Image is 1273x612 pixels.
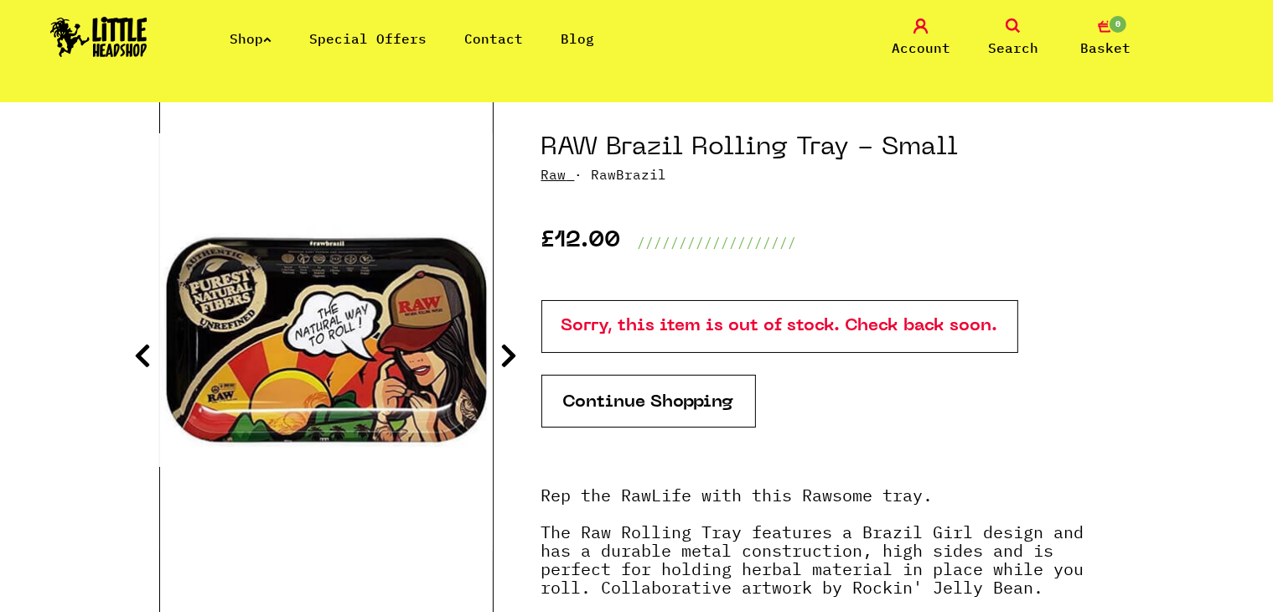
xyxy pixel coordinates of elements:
a: Shop [230,30,272,47]
a: 0 Basket [1063,18,1147,58]
a: Raw [541,166,567,183]
a: Contact [464,30,523,47]
p: · RawBrazil [541,164,1115,184]
h1: RAW Brazil Rolling Tray - Small [541,132,1115,164]
span: 0 [1108,14,1128,34]
img: Little Head Shop Logo [50,17,147,57]
p: £12.00 [541,232,621,252]
span: Search [988,38,1038,58]
span: Account [892,38,950,58]
strong: The Raw Rolling Tray features a Brazil Girl design and has a durable metal construction, high sid... [541,521,1084,599]
img: RAW Brazil Rolling Tray - Small image 1 [160,133,494,551]
strong: Rep the RawLife with this Rawsome tray. [541,484,934,506]
a: Continue Shopping [541,375,756,428]
a: Blog [561,30,594,47]
span: Basket [1080,38,1131,58]
a: Search [971,18,1055,58]
p: /////////////////// [638,232,797,252]
a: Special Offers [309,30,427,47]
p: Sorry, this item is out of stock. Check back soon. [541,300,1018,353]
